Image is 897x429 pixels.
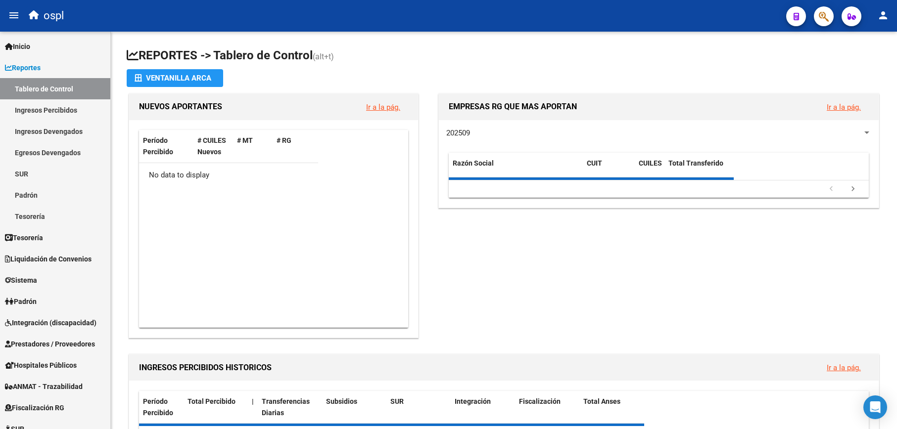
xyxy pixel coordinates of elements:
button: Ventanilla ARCA [127,69,223,87]
span: Tesorería [5,232,43,243]
button: Ir a la pág. [819,98,869,116]
a: go to next page [844,184,862,195]
button: Ir a la pág. [819,358,869,377]
span: Integración [455,397,491,405]
span: Fiscalización RG [5,402,64,413]
span: Inicio [5,41,30,52]
span: Período Percibido [143,136,173,156]
datatable-header-cell: Integración [451,391,515,424]
div: Open Intercom Messenger [863,395,887,419]
datatable-header-cell: Fiscalización [515,391,579,424]
span: # MT [237,136,253,144]
span: # RG [277,136,291,144]
span: 202509 [446,129,470,137]
datatable-header-cell: CUILES [635,153,664,185]
datatable-header-cell: Período Percibido [139,391,184,424]
datatable-header-cell: | [248,391,258,424]
datatable-header-cell: CUIT [583,153,635,185]
span: CUILES [639,159,662,167]
datatable-header-cell: Total Percibido [184,391,248,424]
span: Razón Social [453,159,494,167]
datatable-header-cell: Subsidios [322,391,386,424]
span: SUR [390,397,404,405]
span: NUEVOS APORTANTES [139,102,222,111]
a: go to previous page [822,184,841,195]
span: Integración (discapacidad) [5,317,96,328]
datatable-header-cell: # RG [273,130,312,163]
span: Transferencias Diarias [262,397,310,417]
span: Prestadores / Proveedores [5,339,95,349]
span: Reportes [5,62,41,73]
span: (alt+t) [313,52,334,61]
div: No data to display [139,163,318,188]
datatable-header-cell: # CUILES Nuevos [193,130,233,163]
span: Subsidios [326,397,357,405]
datatable-header-cell: Transferencias Diarias [258,391,322,424]
span: Total Anses [583,397,620,405]
datatable-header-cell: Razón Social [449,153,583,185]
span: | [252,397,254,405]
span: ospl [44,5,64,27]
datatable-header-cell: SUR [386,391,451,424]
datatable-header-cell: Total Transferido [664,153,734,185]
span: Total Transferido [668,159,723,167]
span: Hospitales Públicos [5,360,77,371]
span: Período Percibido [143,397,173,417]
button: Ir a la pág. [358,98,408,116]
a: Ir a la pág. [827,103,861,112]
a: Ir a la pág. [827,363,861,372]
span: INGRESOS PERCIBIDOS HISTORICOS [139,363,272,372]
div: Ventanilla ARCA [135,69,215,87]
datatable-header-cell: Período Percibido [139,130,193,163]
span: # CUILES Nuevos [197,136,226,156]
span: CUIT [587,159,602,167]
span: Sistema [5,275,37,286]
h1: REPORTES -> Tablero de Control [127,47,881,65]
datatable-header-cell: # MT [233,130,273,163]
span: ANMAT - Trazabilidad [5,381,83,392]
mat-icon: person [877,9,889,21]
span: Liquidación de Convenios [5,254,92,264]
a: Ir a la pág. [366,103,400,112]
span: Padrón [5,296,37,307]
mat-icon: menu [8,9,20,21]
span: Fiscalización [519,397,561,405]
span: EMPRESAS RG QUE MAS APORTAN [449,102,577,111]
datatable-header-cell: Total Anses [579,391,644,424]
span: Total Percibido [188,397,236,405]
